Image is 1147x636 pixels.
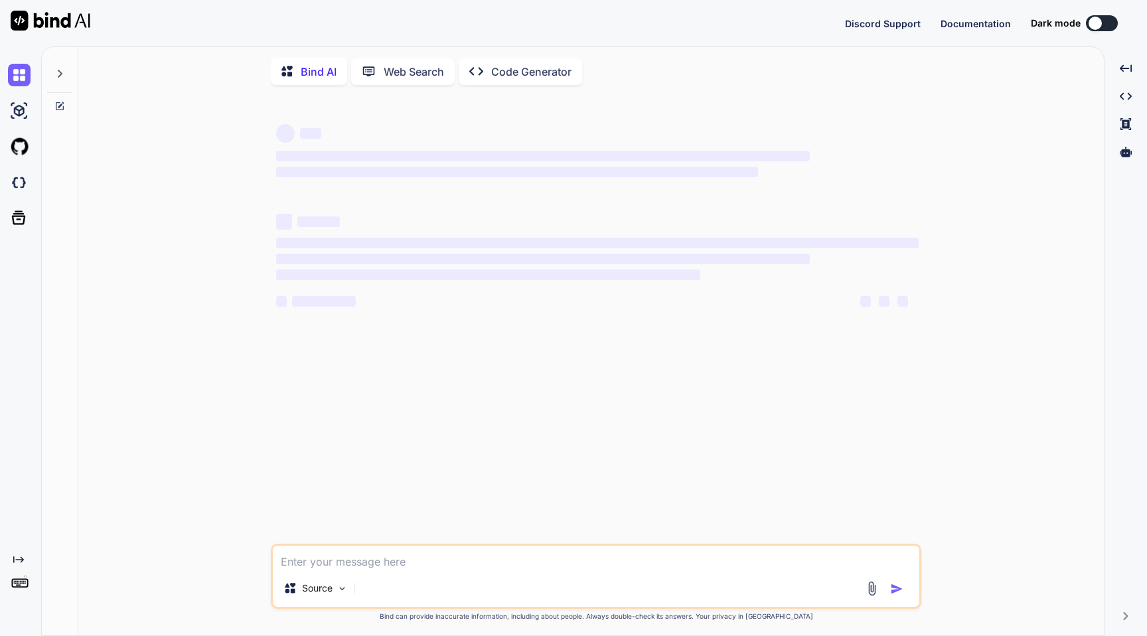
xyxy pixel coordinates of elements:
[1031,17,1081,30] span: Dark mode
[491,64,572,80] p: Code Generator
[276,151,809,161] span: ‌
[8,135,31,158] img: githubLight
[301,64,337,80] p: Bind AI
[8,171,31,194] img: darkCloudIdeIcon
[276,296,287,307] span: ‌
[864,581,879,596] img: attachment
[845,18,921,29] span: Discord Support
[897,296,908,307] span: ‌
[302,582,333,595] p: Source
[11,11,90,31] img: Bind AI
[276,270,700,280] span: ‌
[276,124,295,143] span: ‌
[860,296,871,307] span: ‌
[8,100,31,122] img: ai-studio
[276,214,292,230] span: ‌
[276,254,809,264] span: ‌
[276,167,758,177] span: ‌
[384,64,444,80] p: Web Search
[292,296,356,307] span: ‌
[941,18,1011,29] span: Documentation
[941,17,1011,31] button: Documentation
[300,128,321,139] span: ‌
[8,64,31,86] img: chat
[337,583,348,594] img: Pick Models
[879,296,889,307] span: ‌
[845,17,921,31] button: Discord Support
[297,216,340,227] span: ‌
[890,582,903,596] img: icon
[276,238,919,248] span: ‌
[271,611,921,621] p: Bind can provide inaccurate information, including about people. Always double-check its answers....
